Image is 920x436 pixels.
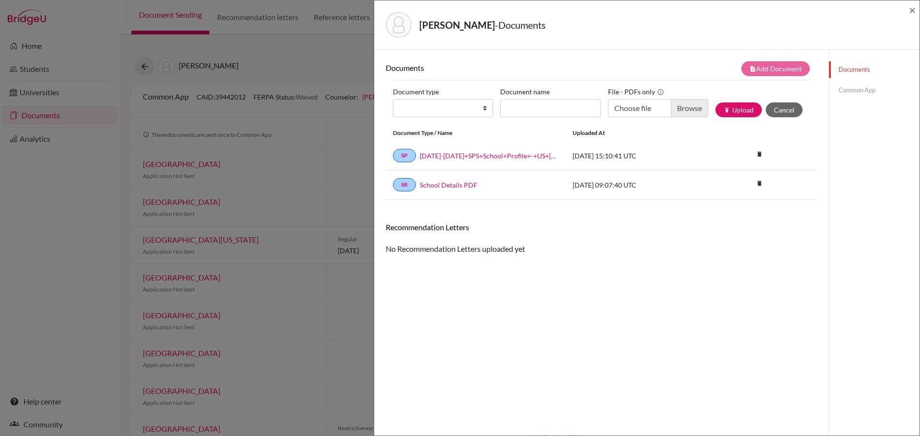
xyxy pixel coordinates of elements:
i: delete [752,176,767,190]
button: publishUpload [715,102,762,117]
label: Document name [500,84,550,99]
a: Documents [829,61,920,78]
button: Cancel [766,102,803,117]
button: Close [909,4,916,16]
label: Document type [393,84,439,99]
div: Document Type / Name [386,129,565,137]
i: publish [724,107,730,113]
h6: Recommendation Letters [386,223,817,232]
a: delete [752,148,767,161]
button: note_addAdd Document [741,61,810,76]
h6: Documents [386,63,601,72]
i: delete [752,147,767,161]
a: SR [393,178,416,191]
div: [DATE] 09:07:40 UTC [565,180,709,190]
span: × [909,3,916,17]
a: [DATE]-[DATE]+SPS+School+Profile+-+US+[DOMAIN_NAME]_wide [420,151,558,161]
a: Common App [829,82,920,99]
a: School Details PDF [420,180,477,190]
strong: [PERSON_NAME] [419,19,495,31]
div: No Recommendation Letters uploaded yet [386,223,817,255]
label: File - PDFs only [608,84,664,99]
a: SP [393,149,416,162]
div: [DATE] 15:10:41 UTC [565,151,709,161]
a: delete [752,178,767,190]
div: Uploaded at [565,129,709,137]
i: note_add [749,66,756,72]
span: - Documents [495,19,546,31]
